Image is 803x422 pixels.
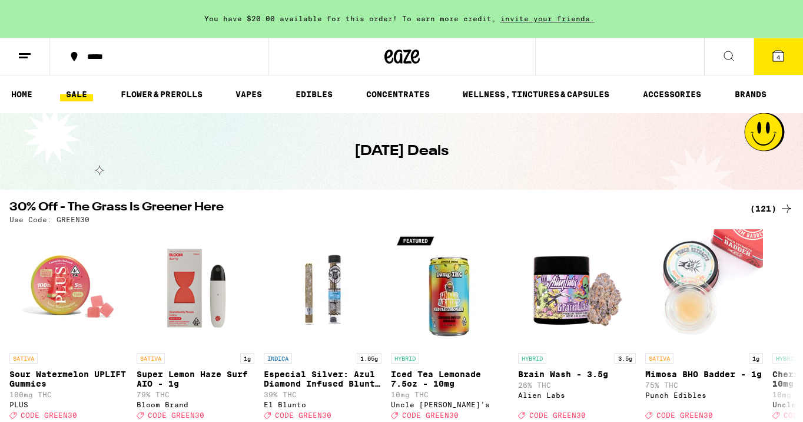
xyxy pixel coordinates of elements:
[9,216,89,223] p: Use Code: GREEN30
[21,411,77,419] span: CODE GREEN30
[9,202,736,216] h2: 30% Off - The Grass Is Greener Here
[391,401,509,408] div: Uncle [PERSON_NAME]'s
[518,229,636,347] img: Alien Labs - Brain Wash - 3.5g
[264,391,381,398] p: 39% THC
[264,353,292,364] p: INDICA
[275,411,331,419] span: CODE GREEN30
[148,411,204,419] span: CODE GREEN30
[729,87,772,101] a: BRANDS
[230,87,268,101] a: VAPES
[496,15,599,22] span: invite your friends.
[645,353,673,364] p: SATIVA
[5,87,38,101] a: HOME
[357,353,381,364] p: 1.65g
[115,87,208,101] a: FLOWER & PREROLLS
[204,15,496,22] span: You have $20.00 available for this order! To earn more credit,
[518,381,636,389] p: 26% THC
[518,391,636,399] div: Alien Labs
[518,370,636,379] p: Brain Wash - 3.5g
[750,202,794,216] a: (121)
[777,54,780,61] span: 4
[354,141,449,161] h1: [DATE] Deals
[402,411,459,419] span: CODE GREEN30
[391,370,509,388] p: Iced Tea Lemonade 7.5oz - 10mg
[9,353,38,364] p: SATIVA
[772,353,801,364] p: HYBRID
[391,391,509,398] p: 10mg THC
[9,229,127,347] img: PLUS - Sour Watermelon UPLIFT Gummies
[290,87,339,101] a: EDIBLES
[240,353,254,364] p: 1g
[656,411,713,419] span: CODE GREEN30
[645,381,763,389] p: 75% THC
[749,353,763,364] p: 1g
[754,38,803,75] button: 4
[391,229,509,347] img: Uncle Arnie's - Iced Tea Lemonade 7.5oz - 10mg
[264,401,381,408] div: El Blunto
[9,391,127,398] p: 100mg THC
[637,87,707,101] a: ACCESSORIES
[645,229,763,347] img: Punch Edibles - Mimosa BHO Badder - 1g
[137,391,254,398] p: 79% THC
[615,353,636,364] p: 3.5g
[264,229,381,347] img: El Blunto - Especial Silver: Azul Diamond Infused Blunt - 1.65g
[137,229,254,347] img: Bloom Brand - Super Lemon Haze Surf AIO - 1g
[518,353,546,364] p: HYBRID
[264,370,381,388] p: Especial Silver: Azul Diamond Infused Blunt - 1.65g
[9,370,127,388] p: Sour Watermelon UPLIFT Gummies
[645,391,763,399] div: Punch Edibles
[645,370,763,379] p: Mimosa BHO Badder - 1g
[137,370,254,388] p: Super Lemon Haze Surf AIO - 1g
[9,401,127,408] div: PLUS
[137,401,254,408] div: Bloom Brand
[391,353,419,364] p: HYBRID
[137,353,165,364] p: SATIVA
[7,8,85,18] span: Hi. Need any help?
[60,87,93,101] a: SALE
[360,87,436,101] a: CONCENTRATES
[457,87,615,101] a: WELLNESS, TINCTURES & CAPSULES
[529,411,586,419] span: CODE GREEN30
